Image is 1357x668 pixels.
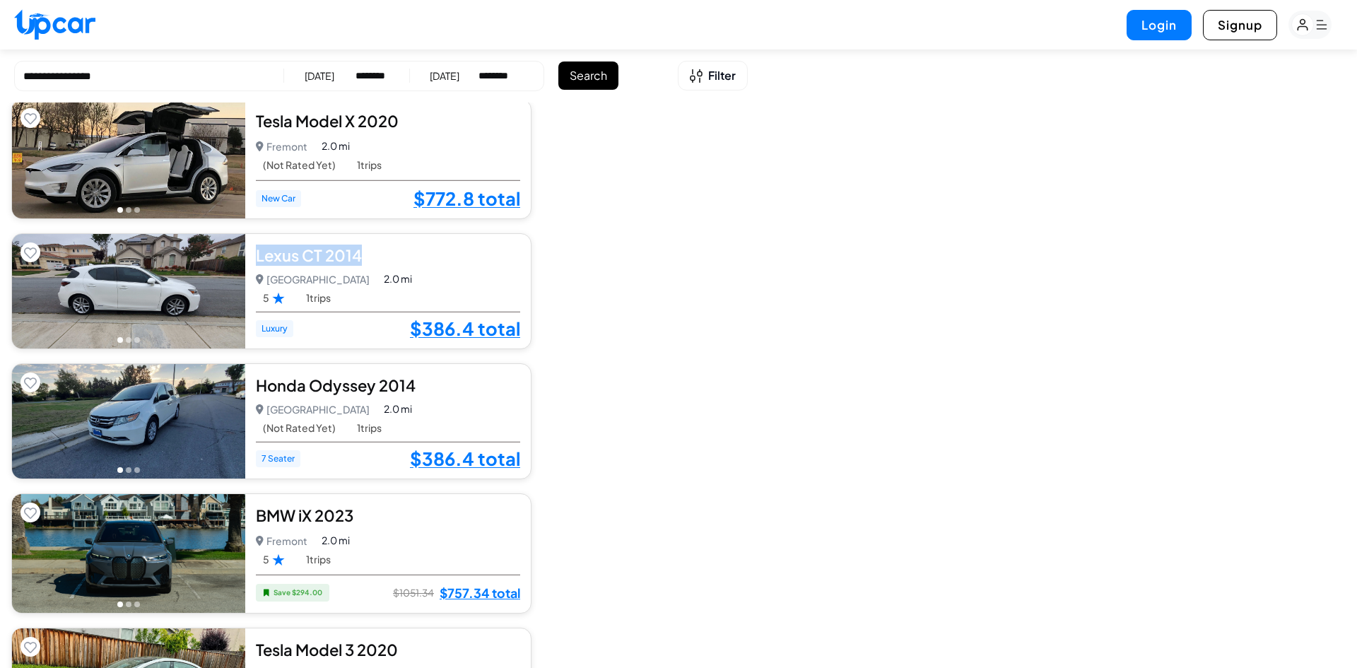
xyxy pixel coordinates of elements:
[322,533,350,548] span: 2.0 mi
[272,553,285,566] img: Star Rating
[117,337,123,343] button: Go to photo 1
[117,467,123,473] button: Go to photo 1
[117,602,123,607] button: Go to photo 1
[134,207,140,213] button: Go to photo 3
[263,292,285,304] span: 5
[410,320,520,338] a: $386.4 total
[1203,10,1277,40] button: Signup
[126,337,131,343] button: Go to photo 2
[12,234,245,348] img: Car Image
[256,450,300,467] span: 7 Seater
[256,399,370,419] p: [GEOGRAPHIC_DATA]
[126,467,131,473] button: Go to photo 2
[14,9,95,40] img: Upcar Logo
[256,269,370,289] p: [GEOGRAPHIC_DATA]
[126,207,131,213] button: Go to photo 2
[134,467,140,473] button: Go to photo 3
[12,494,245,613] img: Car Image
[384,271,412,286] span: 2.0 mi
[256,584,329,602] span: Save $ 294.00
[305,69,334,83] div: [DATE]
[413,189,520,208] a: $772.8 total
[393,585,434,601] span: $1051.34
[256,531,307,551] p: Fremont
[256,505,520,526] div: BMW iX 2023
[357,159,382,171] span: 1 trips
[1127,10,1192,40] button: Login
[256,190,301,207] span: New Car
[117,207,123,213] button: Go to photo 1
[20,242,40,262] button: Add to favorites
[263,159,336,171] span: (Not Rated Yet)
[256,110,520,131] div: Tesla Model X 2020
[440,584,520,602] a: $757.34 total
[256,639,520,660] div: Tesla Model 3 2020
[256,375,520,396] div: Honda Odyssey 2014
[134,337,140,343] button: Go to photo 3
[20,373,40,392] button: Add to favorites
[384,402,412,416] span: 2.0 mi
[357,422,382,434] span: 1 trips
[20,637,40,657] button: Add to favorites
[263,422,336,434] span: (Not Rated Yet)
[126,602,131,607] button: Go to photo 2
[306,553,331,566] span: 1 trips
[322,139,350,153] span: 2.0 mi
[430,69,459,83] div: [DATE]
[20,503,40,522] button: Add to favorites
[263,553,285,566] span: 5
[256,245,520,266] div: Lexus CT 2014
[12,364,245,479] img: Car Image
[20,108,40,128] button: Add to favorites
[272,292,285,304] img: Star Rating
[306,292,331,304] span: 1 trips
[256,320,293,337] span: Luxury
[256,136,307,156] p: Fremont
[410,450,520,468] a: $386.4 total
[12,100,245,218] img: Car Image
[134,602,140,607] button: Go to photo 3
